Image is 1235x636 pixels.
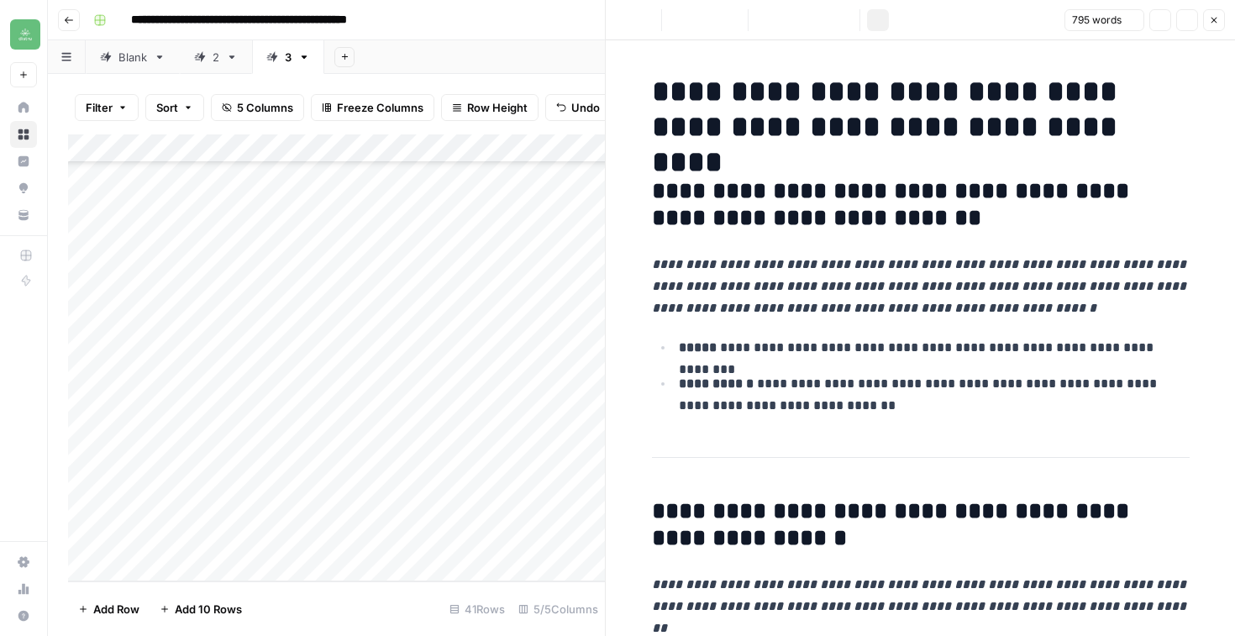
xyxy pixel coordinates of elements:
a: 2 [180,40,252,74]
span: 795 words [1072,13,1122,28]
span: Filter [86,99,113,116]
a: Usage [10,576,37,602]
div: 41 Rows [443,596,512,623]
button: Row Height [441,94,539,121]
img: Distru Logo [10,19,40,50]
span: 5 Columns [237,99,293,116]
a: Home [10,94,37,121]
button: Workspace: Distru [10,13,37,55]
button: Filter [75,94,139,121]
div: Blank [118,49,147,66]
div: 2 [213,49,219,66]
span: Add 10 Rows [175,601,242,618]
span: Add Row [93,601,139,618]
a: Settings [10,549,37,576]
button: Help + Support [10,602,37,629]
button: Sort [145,94,204,121]
span: Row Height [467,99,528,116]
a: 3 [252,40,324,74]
a: Browse [10,121,37,148]
div: 3 [285,49,292,66]
button: Add 10 Rows [150,596,252,623]
a: Insights [10,148,37,175]
div: 5/5 Columns [512,596,605,623]
span: Freeze Columns [337,99,423,116]
span: Sort [156,99,178,116]
button: Add Row [68,596,150,623]
button: 5 Columns [211,94,304,121]
button: 795 words [1064,9,1144,31]
button: Undo [545,94,611,121]
a: Opportunities [10,175,37,202]
span: Undo [571,99,600,116]
a: Your Data [10,202,37,229]
button: Freeze Columns [311,94,434,121]
a: Blank [86,40,180,74]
